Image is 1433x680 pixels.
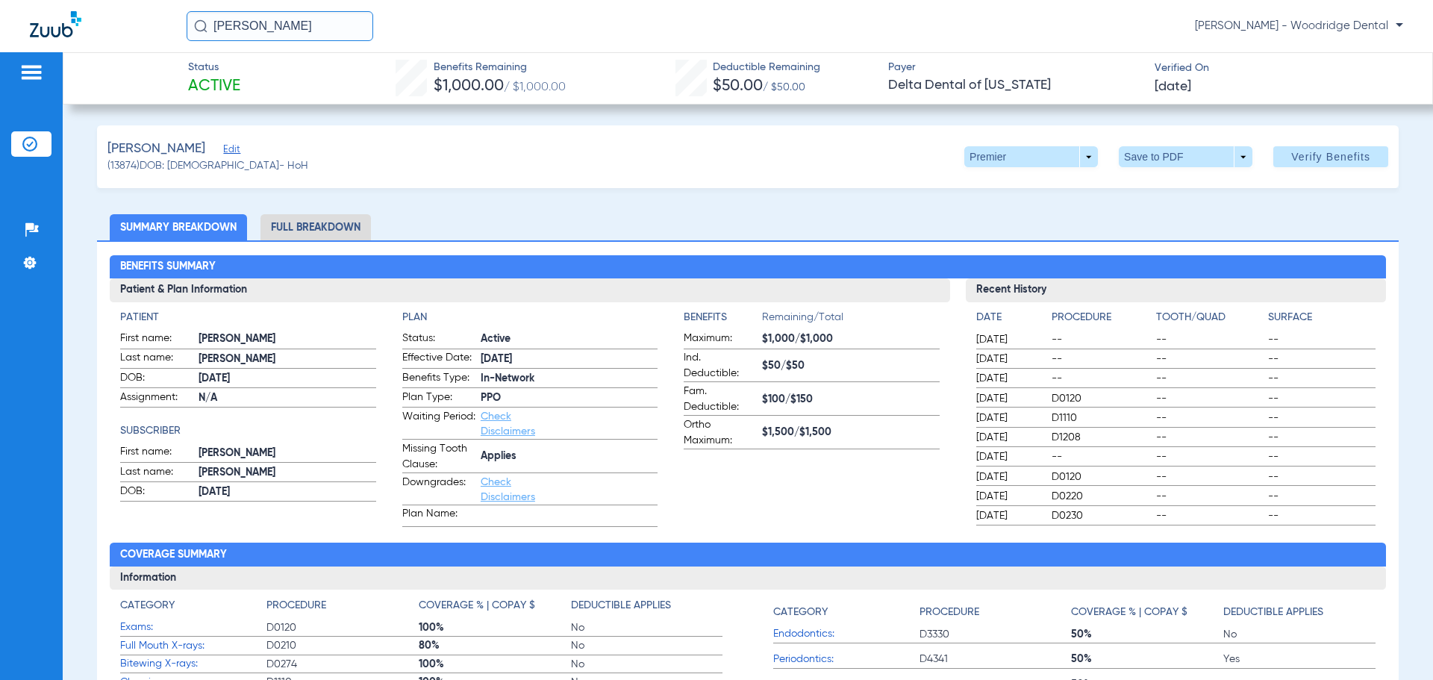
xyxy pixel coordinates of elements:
[684,384,757,415] span: Fam. Deductible:
[1052,310,1151,331] app-breakdown-title: Procedure
[888,60,1142,75] span: Payer
[481,449,658,464] span: Applies
[1052,310,1151,325] h4: Procedure
[120,331,193,349] span: First name:
[120,444,193,462] span: First name:
[1156,352,1263,366] span: --
[762,331,939,347] span: $1,000/$1,000
[762,425,939,440] span: $1,500/$1,500
[966,278,1386,302] h3: Recent History
[1052,411,1151,425] span: D1110
[120,310,375,325] h4: Patient
[1071,627,1223,642] span: 50%
[1223,627,1376,642] span: No
[120,390,193,408] span: Assignment:
[120,464,193,482] span: Last name:
[481,331,658,347] span: Active
[920,598,1072,626] app-breakdown-title: Procedure
[1273,146,1388,167] button: Verify Benefits
[110,214,247,240] li: Summary Breakdown
[1156,310,1263,331] app-breakdown-title: Tooth/Quad
[713,60,820,75] span: Deductible Remaining
[773,598,920,626] app-breakdown-title: Category
[1052,430,1151,445] span: D1208
[920,627,1072,642] span: D3330
[976,411,1039,425] span: [DATE]
[1052,449,1151,464] span: --
[1223,598,1376,626] app-breakdown-title: Deductible Applies
[120,620,266,635] span: Exams:
[199,390,375,406] span: N/A
[120,598,175,614] h4: Category
[773,605,828,620] h4: Category
[888,76,1142,95] span: Delta Dental of [US_STATE]
[684,331,757,349] span: Maximum:
[120,423,375,439] app-breakdown-title: Subscriber
[1155,78,1191,96] span: [DATE]
[1268,332,1375,347] span: --
[1268,391,1375,406] span: --
[571,638,723,653] span: No
[419,657,571,672] span: 100%
[1052,352,1151,366] span: --
[571,598,671,614] h4: Deductible Applies
[266,620,419,635] span: D0120
[120,656,266,672] span: Bitewing X-rays:
[402,350,475,368] span: Effective Date:
[684,350,757,381] span: Ind. Deductible:
[1268,352,1375,366] span: --
[120,350,193,368] span: Last name:
[402,310,658,325] h4: Plan
[419,620,571,635] span: 100%
[1071,598,1223,626] app-breakdown-title: Coverage % | Copay $
[481,411,535,437] a: Check Disclaimers
[1156,470,1263,484] span: --
[684,417,757,449] span: Ortho Maximum:
[1052,489,1151,504] span: D0220
[266,638,419,653] span: D0210
[19,63,43,81] img: hamburger-icon
[964,146,1098,167] button: Premier
[976,310,1039,325] h4: Date
[120,638,266,654] span: Full Mouth X-rays:
[1268,508,1375,523] span: --
[199,331,375,347] span: [PERSON_NAME]
[976,508,1039,523] span: [DATE]
[684,310,762,331] app-breakdown-title: Benefits
[976,310,1039,331] app-breakdown-title: Date
[571,620,723,635] span: No
[402,441,475,472] span: Missing Tooth Clause:
[30,11,81,37] img: Zuub Logo
[1156,332,1263,347] span: --
[120,598,266,619] app-breakdown-title: Category
[481,352,658,367] span: [DATE]
[684,310,762,325] h4: Benefits
[434,78,504,94] span: $1,000.00
[1156,411,1263,425] span: --
[1156,391,1263,406] span: --
[920,652,1072,667] span: D4341
[402,475,475,505] span: Downgrades:
[762,392,939,408] span: $100/$150
[434,60,566,75] span: Benefits Remaining
[194,19,207,33] img: Search Icon
[976,332,1039,347] span: [DATE]
[1268,449,1375,464] span: --
[1268,371,1375,386] span: --
[481,477,535,502] a: Check Disclaimers
[120,484,193,502] span: DOB:
[199,371,375,387] span: [DATE]
[571,598,723,619] app-breakdown-title: Deductible Applies
[223,144,237,158] span: Edit
[1291,151,1370,163] span: Verify Benefits
[976,449,1039,464] span: [DATE]
[976,371,1039,386] span: [DATE]
[1268,489,1375,504] span: --
[976,430,1039,445] span: [DATE]
[260,214,371,240] li: Full Breakdown
[713,78,763,94] span: $50.00
[976,470,1039,484] span: [DATE]
[1268,411,1375,425] span: --
[188,60,240,75] span: Status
